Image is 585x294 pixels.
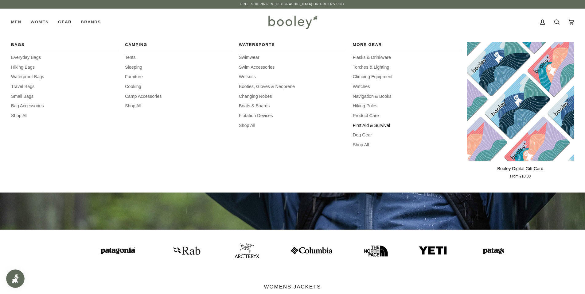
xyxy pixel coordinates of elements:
span: From €10.00 [510,174,531,179]
a: Product Care [353,113,460,119]
span: Bags [11,42,118,48]
a: Dog Gear [353,132,460,139]
iframe: Button to open loyalty program pop-up [6,269,25,288]
a: Navigation & Books [353,93,460,100]
div: Gear Bags Everyday Bags Hiking Bags Waterproof Bags Travel Bags Small Bags Bag Accessories Shop A... [53,9,76,36]
a: Boats & Boards [239,103,346,109]
a: First Aid & Survival [353,122,460,129]
span: More Gear [353,42,460,48]
a: Climbing Equipment [353,74,460,80]
a: Changing Robes [239,93,346,100]
img: Booley [266,13,319,31]
a: Women [26,9,53,36]
span: Men [11,19,21,25]
a: Furniture [125,74,232,80]
a: Travel Bags [11,83,118,90]
a: Cooking [125,83,232,90]
a: Camp Accessories [125,93,232,100]
a: Shop All [353,142,460,148]
a: Waterproof Bags [11,74,118,80]
a: Hiking Poles [353,103,460,109]
a: Wetsuits [239,74,346,80]
a: Watersports [239,42,346,51]
a: Shop All [11,113,118,119]
a: Watches [353,83,460,90]
a: Camping [125,42,232,51]
a: More Gear [353,42,460,51]
a: Swimwear [239,54,346,61]
p: Free Shipping in [GEOGRAPHIC_DATA] on Orders €50+ [240,2,345,7]
a: Bag Accessories [11,103,118,109]
a: Booties, Gloves & Neoprene [239,83,346,90]
a: Shop All [239,122,346,129]
a: Torches & Lighting [353,64,460,71]
a: Bags [11,42,118,51]
product-grid-item: Booley Digital Gift Card [467,42,574,179]
a: Sleeping [125,64,232,71]
a: Tents [125,54,232,61]
span: Camping [125,42,232,48]
p: Booley Digital Gift Card [497,166,543,172]
a: Flasks & Drinkware [353,54,460,61]
a: Booley Digital Gift Card [467,42,574,161]
a: Brands [76,9,105,36]
span: Watersports [239,42,346,48]
span: Women [31,19,49,25]
a: Swim Accessories [239,64,346,71]
a: Booley Digital Gift Card [467,163,574,179]
a: Men [11,9,26,36]
a: Shop All [125,103,232,109]
a: Gear [53,9,76,36]
product-grid-item-variant: €10.00 [467,42,574,161]
a: Everyday Bags [11,54,118,61]
a: Flotation Devices [239,113,346,119]
a: Hiking Bags [11,64,118,71]
span: Brands [81,19,101,25]
a: Small Bags [11,93,118,100]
